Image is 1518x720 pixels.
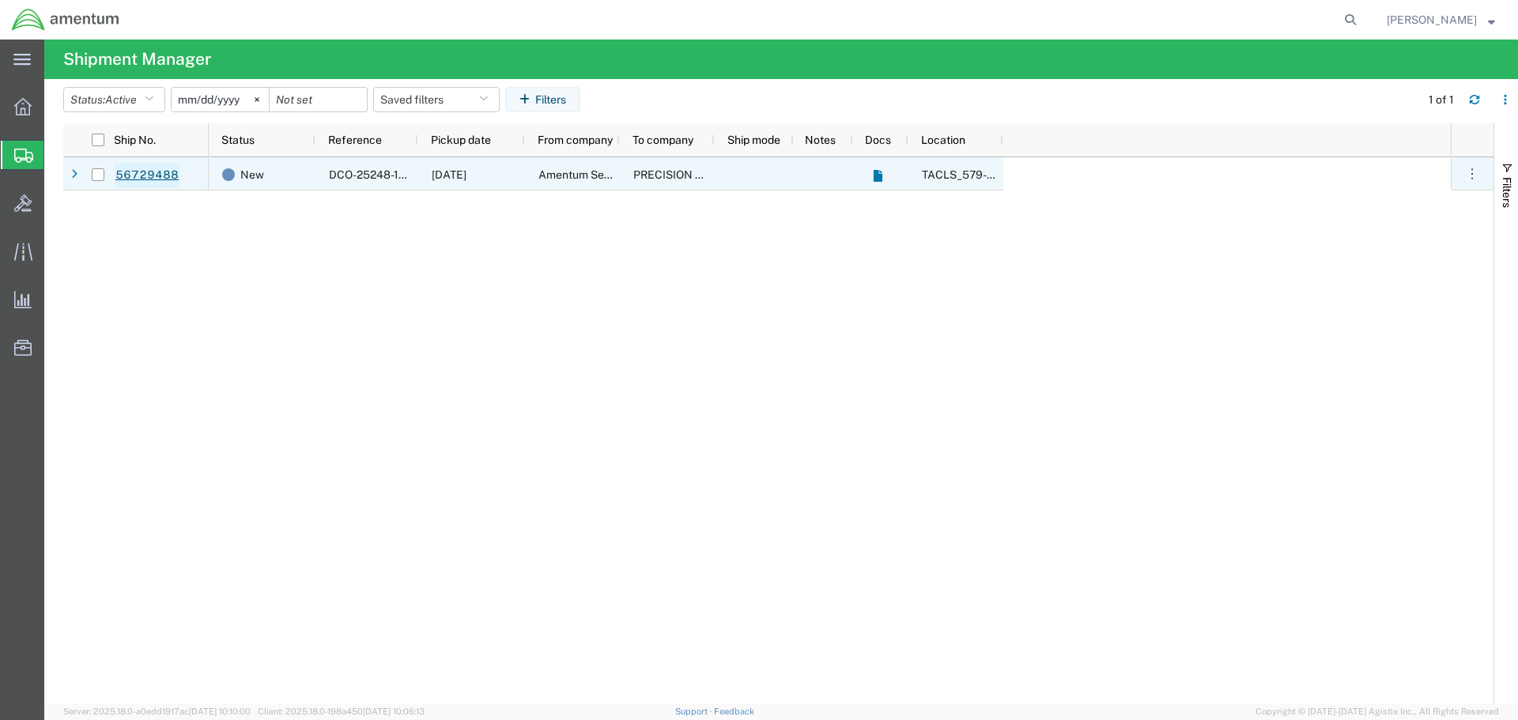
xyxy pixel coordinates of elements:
[11,8,120,32] img: logo
[675,707,715,716] a: Support
[63,707,251,716] span: Server: 2025.18.0-a0edd1917ac
[922,168,1147,181] span: TACLS_579-Quonset, RI
[270,88,367,111] input: Not set
[63,40,211,79] h4: Shipment Manager
[221,134,255,146] span: Status
[1501,177,1513,208] span: Filters
[538,134,613,146] span: From company
[431,134,491,146] span: Pickup date
[63,87,165,112] button: Status:Active
[363,707,425,716] span: [DATE] 10:06:13
[1387,11,1477,28] span: Andrew Forber
[105,93,137,106] span: Active
[538,168,657,181] span: Amentum Services, Inc.
[805,134,836,146] span: Notes
[432,168,466,181] span: 09/05/2025
[633,168,881,181] span: PRECISION ACCESSORIES AND INSTRUMENTS
[329,168,432,181] span: DCO-25248-167798
[505,87,580,112] button: Filters
[1429,92,1456,108] div: 1 of 1
[328,134,382,146] span: Reference
[632,134,693,146] span: To company
[865,134,891,146] span: Docs
[727,134,780,146] span: Ship mode
[240,158,264,191] span: New
[1256,705,1499,718] span: Copyright © [DATE]-[DATE] Agistix Inc., All Rights Reserved
[373,87,500,112] button: Saved filters
[114,134,156,146] span: Ship No.
[921,134,965,146] span: Location
[172,88,269,111] input: Not set
[115,163,179,188] a: 56729488
[714,707,754,716] a: Feedback
[1386,10,1496,29] button: [PERSON_NAME]
[189,707,251,716] span: [DATE] 10:10:00
[258,707,425,716] span: Client: 2025.18.0-198a450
